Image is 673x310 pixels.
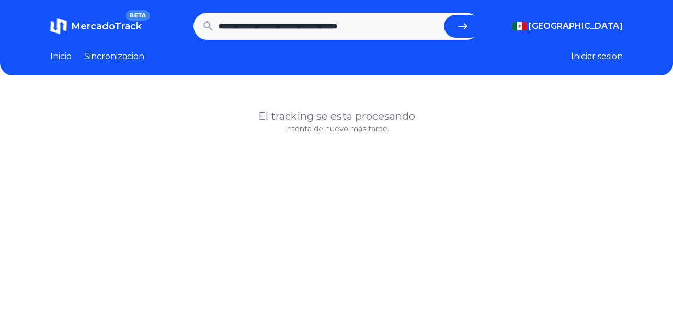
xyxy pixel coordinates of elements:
a: Sincronizacion [84,50,144,63]
img: Mexico [512,22,527,30]
h1: El tracking se esta procesando [50,109,623,124]
a: Inicio [50,50,72,63]
span: MercadoTrack [71,20,142,32]
img: MercadoTrack [50,18,67,35]
span: BETA [126,10,150,21]
button: [GEOGRAPHIC_DATA] [512,20,623,32]
a: MercadoTrackBETA [50,18,142,35]
button: Iniciar sesion [571,50,623,63]
p: Intenta de nuevo más tarde. [50,124,623,134]
span: [GEOGRAPHIC_DATA] [529,20,623,32]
